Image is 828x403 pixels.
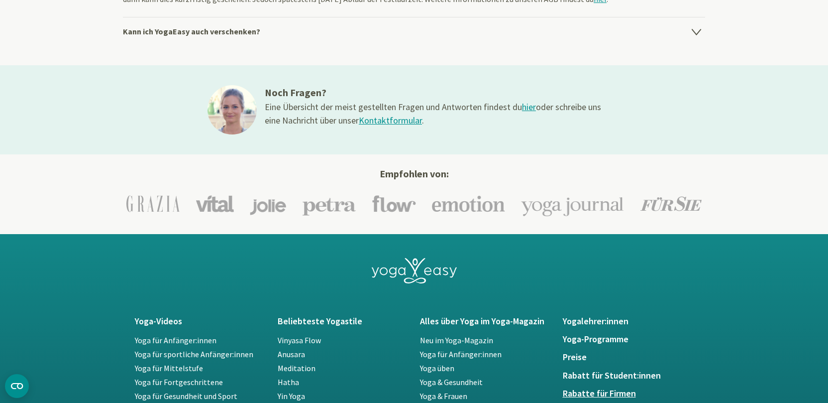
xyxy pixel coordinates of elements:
[563,389,694,399] a: Rabatte für Firmen
[278,349,305,359] a: Anusara
[563,352,694,362] a: Preise
[278,391,305,401] a: Yin Yoga
[432,195,505,212] img: Emotion Logo
[563,334,694,344] a: Yoga-Programme
[126,195,180,212] img: Grazia Logo
[5,374,29,398] button: CMP-Widget öffnen
[640,196,702,211] img: Für Sie Logo
[302,192,356,216] img: Petra Logo
[135,363,203,373] a: Yoga für Mittelstufe
[420,363,454,373] a: Yoga üben
[278,316,409,326] a: Beliebteste Yogastile
[563,371,694,381] a: Rabatt für Student:innen
[265,100,603,127] div: Eine Übersicht der meist gestellten Fragen und Antworten findest du oder schreibe uns eine Nachri...
[278,377,299,387] a: Hatha
[135,349,253,359] a: Yoga für sportliche Anfänger:innen
[207,85,257,134] img: ines@1x.jpg
[420,377,483,387] a: Yoga & Gesundheit
[420,349,502,359] a: Yoga für Anfänger:innen
[135,391,237,401] a: Yoga für Gesundheit und Sport
[522,101,536,113] a: hier
[521,191,624,216] img: Yoga-Journal Logo
[420,391,467,401] a: Yoga & Frauen
[420,316,551,326] a: Alles über Yoga im Yoga-Magazin
[135,377,223,387] a: Yoga für Fortgeschrittene
[123,17,705,45] h4: Kann ich YogaEasy auch verschenken?
[372,195,416,212] img: Flow Logo
[563,316,694,326] a: Yogalehrer:innen
[359,115,422,126] a: Kontaktformular
[420,335,493,345] a: Neu im Yoga-Magazin
[135,316,266,326] a: Yoga-Videos
[135,335,216,345] a: Yoga für Anfänger:innen
[265,85,603,100] h3: Noch Fragen?
[250,192,286,215] img: Jolie Logo
[278,363,315,373] a: Meditation
[196,195,234,212] img: Vital Logo
[278,335,321,345] a: Vinyasa Flow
